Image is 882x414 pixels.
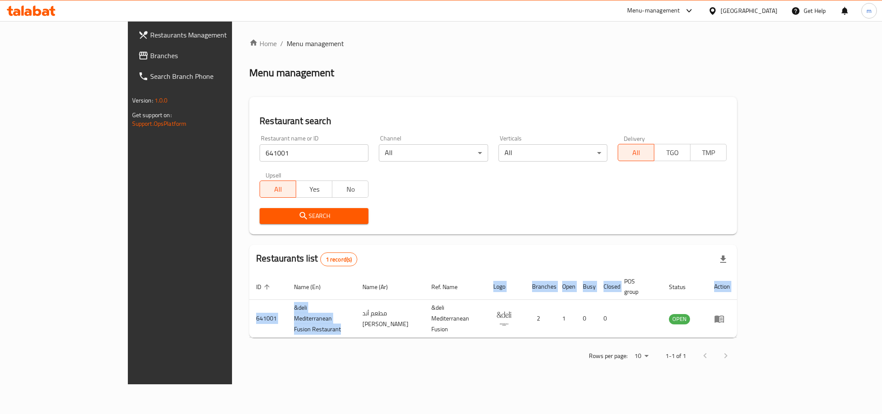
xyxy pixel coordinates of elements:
th: Branches [525,274,555,300]
span: Yes [300,183,329,196]
span: Status [669,282,697,292]
th: Closed [597,274,617,300]
span: All [622,146,651,159]
p: 1-1 of 1 [665,351,686,361]
span: OPEN [669,314,690,324]
span: Branches [150,50,268,61]
div: Menu [714,314,730,324]
div: [GEOGRAPHIC_DATA] [721,6,777,16]
button: All [618,144,654,161]
input: Search for restaurant name or ID.. [260,144,368,162]
span: ID [256,282,272,292]
span: 1 record(s) [321,255,357,264]
span: All [263,183,293,196]
a: Search Branch Phone [131,66,275,87]
td: 0 [597,300,617,338]
div: Total records count [320,252,358,266]
button: Yes [296,181,332,198]
span: Search [266,211,362,221]
span: Ref. Name [431,282,469,292]
th: Action [707,274,737,300]
td: 1 [555,300,576,338]
button: Search [260,208,368,224]
span: TGO [658,146,687,159]
div: All [379,144,488,162]
td: 0 [576,300,597,338]
span: Get support on: [132,109,172,121]
span: Restaurants Management [150,30,268,40]
label: Delivery [624,135,645,141]
li: / [280,38,283,49]
span: TMP [694,146,723,159]
h2: Restaurants list [256,252,357,266]
button: TMP [690,144,727,161]
span: Search Branch Phone [150,71,268,81]
div: Rows per page: [631,350,652,363]
span: m [867,6,872,16]
span: Version: [132,95,153,106]
table: enhanced table [249,274,737,338]
td: &deli Mediterranean Fusion Restaurant [287,300,356,338]
nav: breadcrumb [249,38,737,49]
span: 1.0.0 [155,95,168,106]
a: Support.OpsPlatform [132,118,187,129]
span: Name (En) [294,282,332,292]
div: Export file [713,249,733,270]
th: Open [555,274,576,300]
p: Rows per page: [589,351,628,361]
h2: Menu management [249,66,334,80]
a: Branches [131,45,275,66]
img: &deli Mediterranean Fusion Restaurant [493,306,515,328]
button: All [260,181,296,198]
span: Menu management [287,38,344,49]
div: Menu-management [627,6,680,16]
td: مطعم أند [PERSON_NAME] [356,300,424,338]
span: No [336,183,365,196]
div: All [498,144,607,162]
a: Restaurants Management [131,25,275,45]
td: &deli Mediterranean Fusion [424,300,486,338]
span: Name (Ar) [362,282,399,292]
button: TGO [654,144,690,161]
button: No [332,181,368,198]
th: Logo [486,274,525,300]
span: POS group [624,276,652,297]
h2: Restaurant search [260,115,727,128]
label: Upsell [266,172,282,178]
th: Busy [576,274,597,300]
td: 2 [525,300,555,338]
